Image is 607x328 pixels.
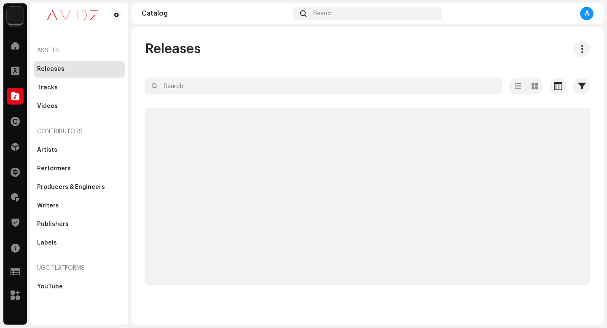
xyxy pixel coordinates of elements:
[34,79,125,96] re-m-nav-item: Tracks
[34,142,125,159] re-m-nav-item: Artists
[34,197,125,214] re-m-nav-item: Writers
[37,10,108,20] img: 0c631eef-60b6-411a-a233-6856366a70de
[34,160,125,177] re-m-nav-item: Performers
[37,221,69,228] div: Publishers
[313,10,333,17] span: Search
[34,98,125,115] re-m-nav-item: Videos
[145,40,201,57] span: Releases
[7,7,24,24] img: 10d72f0b-d06a-424f-aeaa-9c9f537e57b6
[37,165,71,172] div: Performers
[145,78,502,94] input: Search
[34,61,125,78] re-m-nav-item: Releases
[37,66,64,73] div: Releases
[142,10,290,17] div: Catalog
[34,278,125,295] re-m-nav-item: YouTube
[37,84,58,91] div: Tracks
[34,121,125,142] re-a-nav-header: Contributors
[34,40,125,61] re-a-nav-header: Assets
[37,239,57,246] div: Labels
[37,184,105,191] div: Producers & Engineers
[34,234,125,251] re-m-nav-item: Labels
[580,7,594,20] div: A
[37,283,63,290] div: YouTube
[37,103,58,110] div: Videos
[37,202,59,209] div: Writers
[34,216,125,233] re-m-nav-item: Publishers
[37,147,57,153] div: Artists
[34,258,125,278] re-a-nav-header: UGC Platforms
[34,179,125,196] re-m-nav-item: Producers & Engineers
